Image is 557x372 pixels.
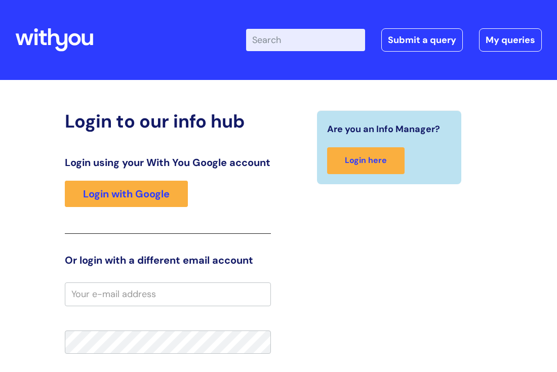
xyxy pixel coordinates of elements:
h3: Or login with a different email account [65,254,271,266]
a: Login with Google [65,181,188,207]
h2: Login to our info hub [65,110,271,132]
h3: Login using your With You Google account [65,156,271,169]
a: My queries [479,28,542,52]
span: Are you an Info Manager? [327,121,440,137]
a: Login here [327,147,405,174]
input: Your e-mail address [65,282,271,306]
a: Submit a query [381,28,463,52]
input: Search [246,29,365,51]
